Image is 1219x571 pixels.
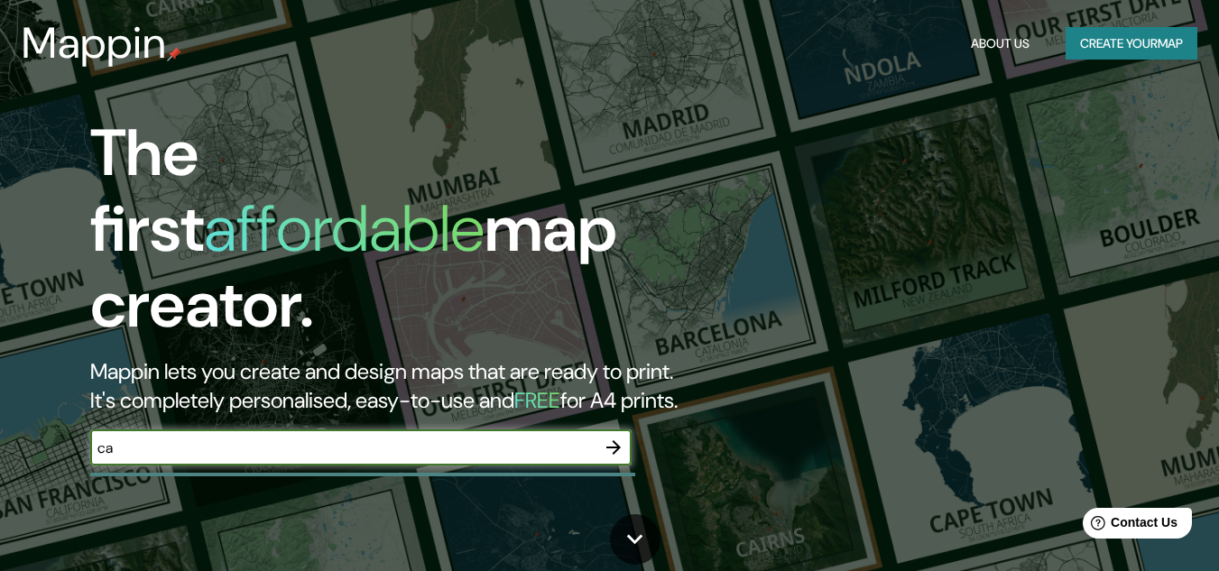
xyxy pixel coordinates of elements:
h3: Mappin [22,18,167,69]
h5: FREE [514,386,560,414]
button: Create yourmap [1066,27,1197,60]
h2: Mappin lets you create and design maps that are ready to print. It's completely personalised, eas... [90,357,700,415]
img: mappin-pin [167,47,181,61]
iframe: Help widget launcher [1058,501,1199,551]
h1: The first map creator. [90,115,700,357]
input: Choose your favourite place [90,437,596,458]
h1: affordable [204,187,485,271]
button: About Us [964,27,1037,60]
